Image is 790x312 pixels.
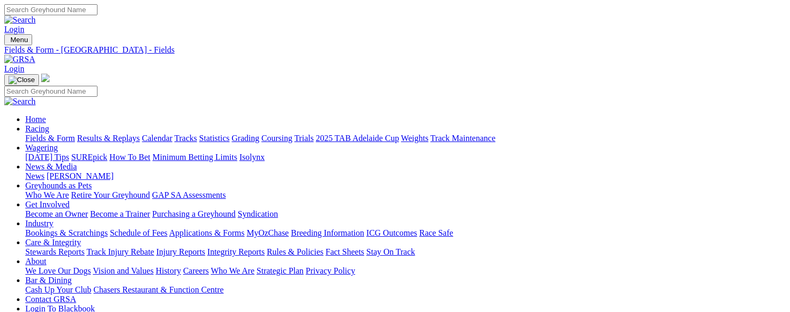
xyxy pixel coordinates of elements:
[25,153,786,162] div: Wagering
[25,285,91,294] a: Cash Up Your Club
[25,247,786,257] div: Care & Integrity
[25,209,88,218] a: Become an Owner
[41,74,50,82] img: logo-grsa-white.png
[199,134,230,143] a: Statistics
[25,276,72,285] a: Bar & Dining
[4,74,39,86] button: Toggle navigation
[267,247,324,256] a: Rules & Policies
[4,4,97,15] input: Search
[25,219,53,228] a: Industry
[156,247,205,256] a: Injury Reports
[93,285,223,294] a: Chasers Restaurant & Function Centre
[110,228,167,237] a: Schedule of Fees
[294,134,314,143] a: Trials
[366,228,417,237] a: ICG Outcomes
[238,209,278,218] a: Syndication
[77,134,140,143] a: Results & Replays
[93,266,153,275] a: Vision and Values
[25,143,58,152] a: Wagering
[25,285,786,295] div: Bar & Dining
[152,153,237,162] a: Minimum Betting Limits
[401,134,428,143] a: Weights
[25,257,46,266] a: About
[25,181,92,190] a: Greyhounds as Pets
[25,190,69,199] a: Who We Are
[71,153,107,162] a: SUREpick
[4,55,35,64] img: GRSA
[142,134,172,143] a: Calendar
[46,172,113,180] a: [PERSON_NAME]
[25,162,77,171] a: News & Media
[207,247,265,256] a: Integrity Reports
[25,295,76,304] a: Contact GRSA
[90,209,150,218] a: Become a Trainer
[155,266,181,275] a: History
[366,247,415,256] a: Stay On Track
[71,190,150,199] a: Retire Your Greyhound
[25,266,91,275] a: We Love Our Dogs
[86,247,154,256] a: Track Injury Rebate
[25,124,49,133] a: Racing
[183,266,209,275] a: Careers
[25,115,46,124] a: Home
[257,266,304,275] a: Strategic Plan
[431,134,495,143] a: Track Maintenance
[25,134,75,143] a: Fields & Form
[326,247,364,256] a: Fact Sheets
[25,266,786,276] div: About
[25,134,786,143] div: Racing
[4,34,32,45] button: Toggle navigation
[25,172,786,181] div: News & Media
[169,228,245,237] a: Applications & Forms
[4,97,36,106] img: Search
[4,45,786,55] a: Fields & Form - [GEOGRAPHIC_DATA] - Fields
[25,228,786,238] div: Industry
[25,190,786,200] div: Greyhounds as Pets
[306,266,355,275] a: Privacy Policy
[152,190,226,199] a: GAP SA Assessments
[419,228,453,237] a: Race Safe
[110,153,151,162] a: How To Bet
[25,200,70,209] a: Get Involved
[232,134,259,143] a: Grading
[152,209,236,218] a: Purchasing a Greyhound
[11,36,28,44] span: Menu
[25,172,44,180] a: News
[25,228,108,237] a: Bookings & Scratchings
[316,134,399,143] a: 2025 TAB Adelaide Cup
[4,86,97,97] input: Search
[247,228,289,237] a: MyOzChase
[261,134,292,143] a: Coursing
[4,25,24,34] a: Login
[211,266,255,275] a: Who We Are
[25,153,69,162] a: [DATE] Tips
[25,209,786,219] div: Get Involved
[291,228,364,237] a: Breeding Information
[4,15,36,25] img: Search
[239,153,265,162] a: Isolynx
[4,64,24,73] a: Login
[8,76,35,84] img: Close
[174,134,197,143] a: Tracks
[25,247,84,256] a: Stewards Reports
[25,238,81,247] a: Care & Integrity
